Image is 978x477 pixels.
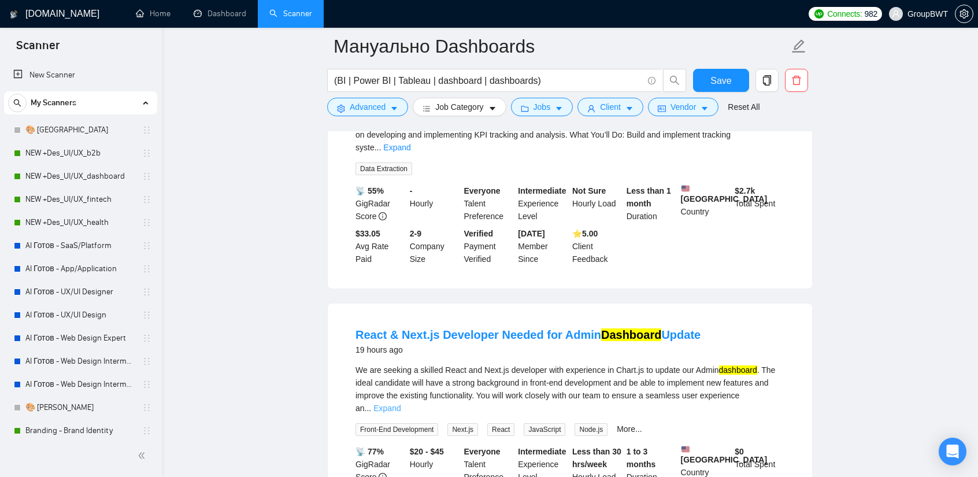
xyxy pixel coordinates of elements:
div: Duration [624,184,679,223]
span: Save [710,73,731,88]
a: Expand [373,404,401,413]
span: Node.js [575,423,607,436]
div: Experience Level [516,184,570,223]
span: caret-down [488,104,497,113]
div: Total Spent [732,184,787,223]
a: AI Готов - SaaS/Platform [25,234,135,257]
span: holder [142,380,151,389]
a: setting [955,9,973,19]
span: user [892,10,900,18]
div: Open Intercom Messenger [939,438,966,465]
span: idcard [658,104,666,113]
span: setting [955,9,973,19]
span: Vendor [670,101,696,113]
a: New Scanner [13,64,148,87]
mark: Dashboard [601,328,661,341]
input: Search Freelance Jobs... [334,73,643,88]
b: Verified [464,229,494,238]
span: holder [142,241,151,250]
a: React & Next.js Developer Needed for AdminDashboardUpdate [355,328,701,341]
span: holder [142,357,151,366]
span: holder [142,172,151,181]
span: holder [142,310,151,320]
b: Less than 1 month [627,186,671,208]
a: NEW +Des_UI/UX_health [25,211,135,234]
button: copy [755,69,779,92]
span: Front-End Development [355,423,438,436]
span: Scanner [7,37,69,61]
b: $ 2.7k [735,186,755,195]
div: Hourly [407,184,462,223]
div: Client Feedback [570,227,624,265]
input: Scanner name... [334,32,789,61]
span: ... [365,404,372,413]
a: AI Готов - Web Design Expert [25,327,135,350]
img: 🇺🇸 [681,184,690,193]
li: New Scanner [4,64,157,87]
div: Payment Verified [462,227,516,265]
span: holder [142,149,151,158]
a: Expand [383,143,410,152]
a: NEW +Des_UI/UX_dashboard [25,165,135,188]
div: Member Since [516,227,570,265]
b: [DATE] [518,229,544,238]
span: double-left [138,450,149,461]
span: Advanced [350,101,386,113]
button: barsJob Categorycaret-down [413,98,506,116]
b: 📡 77% [355,447,384,456]
div: 19 hours ago [355,343,701,357]
div: Talent Preference [462,184,516,223]
span: holder [142,426,151,435]
div: Country [679,184,733,223]
span: folder [521,104,529,113]
b: $20 - $45 [410,447,444,456]
span: ... [375,143,381,152]
span: holder [142,218,151,227]
b: Intermediate [518,186,566,195]
span: Client [600,101,621,113]
a: homeHome [136,9,171,19]
span: JavaScript [524,423,565,436]
span: edit [791,39,806,54]
button: search [663,69,686,92]
div: Hourly Load [570,184,624,223]
button: Save [693,69,749,92]
span: Next.js [447,423,478,436]
img: logo [10,5,18,24]
b: Everyone [464,186,501,195]
a: AI Готов - Web Design Intermediate минус Developer [25,350,135,373]
span: caret-down [555,104,563,113]
b: Everyone [464,447,501,456]
b: Less than 30 hrs/week [572,447,621,469]
span: React [487,423,514,436]
a: AI Готов - UX/UI Design [25,304,135,327]
button: search [8,94,27,112]
span: holder [142,264,151,273]
span: search [664,75,686,86]
button: setting [955,5,973,23]
span: Connects: [827,8,862,20]
span: holder [142,287,151,297]
span: holder [142,195,151,204]
span: delete [786,75,807,86]
b: Intermediate [518,447,566,456]
span: setting [337,104,345,113]
a: Reset All [728,101,760,113]
span: Jobs [534,101,551,113]
button: folderJobscaret-down [511,98,573,116]
b: - [410,186,413,195]
b: 1 to 3 months [627,447,656,469]
span: holder [142,403,151,412]
span: Data Extraction [355,162,412,175]
b: Not Sure [572,186,606,195]
a: searchScanner [269,9,312,19]
a: NEW +Des_UI/UX_b2b [25,142,135,165]
button: userClientcaret-down [577,98,643,116]
mark: dashboard [719,365,757,375]
span: holder [142,334,151,343]
span: My Scanners [31,91,76,114]
a: 🎨 [GEOGRAPHIC_DATA] [25,119,135,142]
button: idcardVendorcaret-down [648,98,718,116]
a: NEW +Des_UI/UX_fintech [25,188,135,211]
img: upwork-logo.png [814,9,824,19]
